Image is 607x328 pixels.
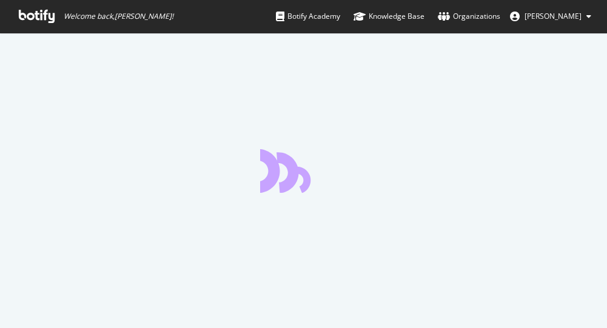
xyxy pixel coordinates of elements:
[438,10,500,22] div: Organizations
[354,10,424,22] div: Knowledge Base
[525,11,582,21] span: David Reid
[260,149,347,193] div: animation
[276,10,340,22] div: Botify Academy
[64,12,173,21] span: Welcome back, [PERSON_NAME] !
[500,7,601,26] button: [PERSON_NAME]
